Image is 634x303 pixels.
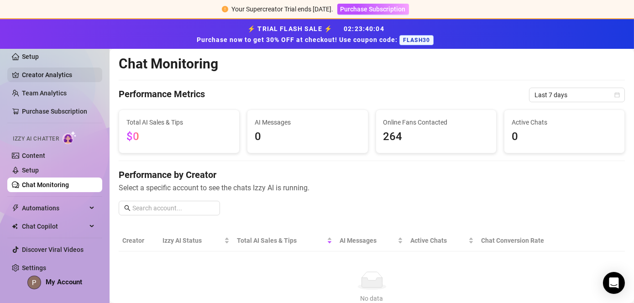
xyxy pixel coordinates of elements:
[22,246,84,253] a: Discover Viral Videos
[237,235,325,246] span: Total AI Sales & Tips
[512,117,617,127] span: Active Chats
[126,117,232,127] span: Total AI Sales & Tips
[340,235,396,246] span: AI Messages
[336,230,407,251] th: AI Messages
[119,182,625,193] span: Select a specific account to see the chats Izzy AI is running.
[22,68,95,82] a: Creator Analytics
[159,230,233,251] th: Izzy AI Status
[22,152,45,159] a: Content
[344,25,384,32] span: 02 : 23 : 40 : 04
[124,205,131,211] span: search
[255,117,360,127] span: AI Messages
[22,219,87,234] span: Chat Copilot
[119,55,218,73] h2: Chat Monitoring
[22,167,39,174] a: Setup
[534,88,619,102] span: Last 7 days
[22,181,69,188] a: Chat Monitoring
[255,128,360,146] span: 0
[12,204,19,212] span: thunderbolt
[132,203,215,213] input: Search account...
[162,235,222,246] span: Izzy AI Status
[399,35,434,45] span: FLASH30
[22,108,87,115] a: Purchase Subscription
[512,128,617,146] span: 0
[477,230,574,251] th: Chat Conversion Rate
[119,88,205,102] h4: Performance Metrics
[126,130,139,143] span: $0
[197,25,437,43] strong: ⚡ TRIAL FLASH SALE ⚡
[232,5,334,13] span: Your Supercreator Trial ends [DATE].
[407,230,477,251] th: Active Chats
[197,36,399,43] strong: Purchase now to get 30% OFF at checkout! Use coupon code:
[63,131,77,144] img: AI Chatter
[22,53,39,60] a: Setup
[341,5,406,13] span: Purchase Subscription
[22,264,46,272] a: Settings
[337,5,409,13] a: Purchase Subscription
[383,128,489,146] span: 264
[46,278,82,286] span: My Account
[222,6,228,12] span: exclamation-circle
[12,223,18,230] img: Chat Copilot
[614,92,620,98] span: calendar
[410,235,466,246] span: Active Chats
[383,117,489,127] span: Online Fans Contacted
[22,201,87,215] span: Automations
[22,89,67,97] a: Team Analytics
[337,4,409,15] button: Purchase Subscription
[119,168,625,181] h4: Performance by Creator
[28,276,41,289] img: ACg8ocKAU_YwImRxE_3vi5LLQLziL8gf52FBWA3RpJw_7TENfeOBPw=s96-c
[603,272,625,294] div: Open Intercom Messenger
[13,135,59,143] span: Izzy AI Chatter
[233,230,336,251] th: Total AI Sales & Tips
[119,230,159,251] th: Creator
